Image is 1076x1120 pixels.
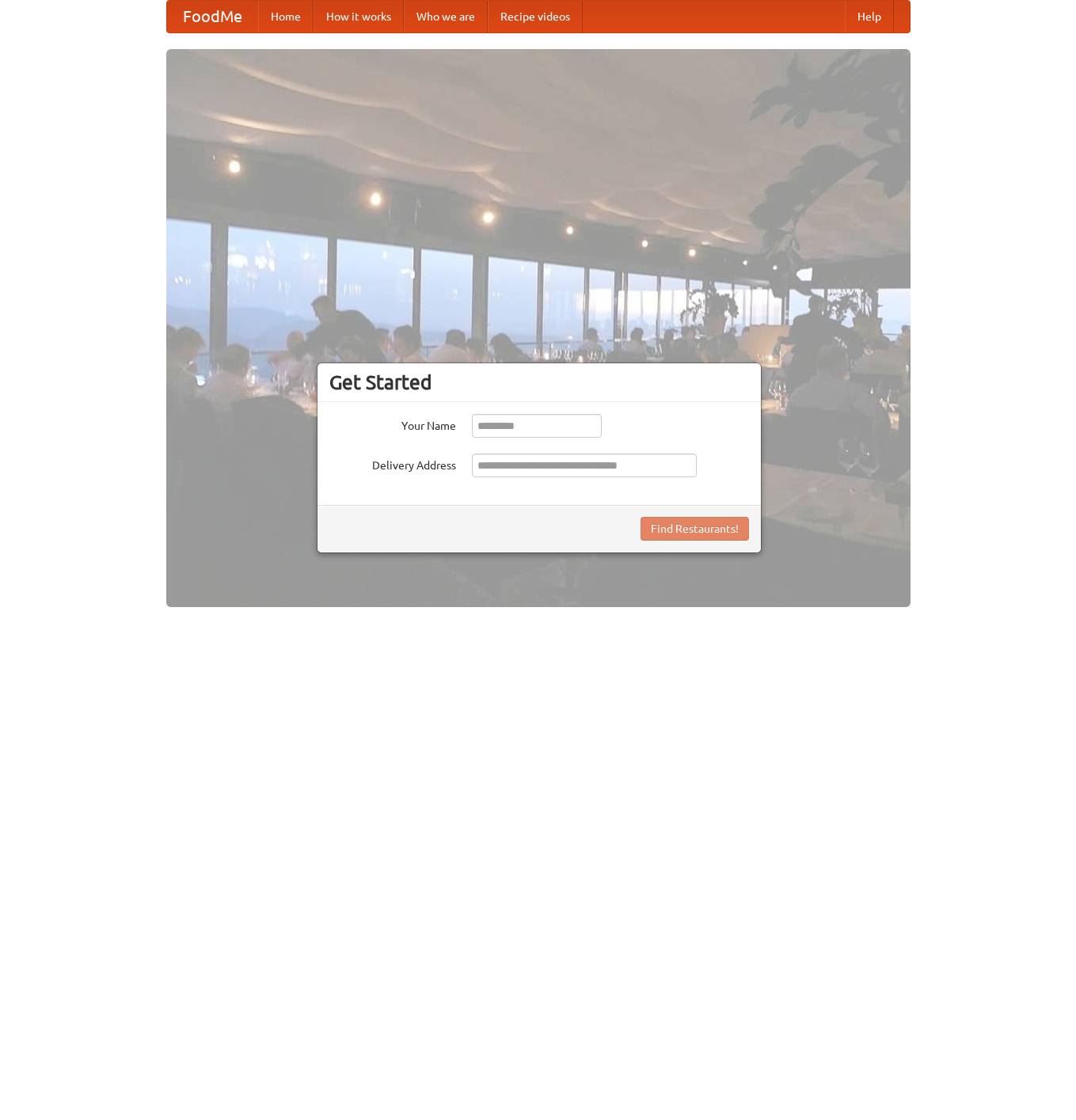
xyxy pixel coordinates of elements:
[329,414,456,434] label: Your Name
[329,370,749,394] h3: Get Started
[488,1,583,32] a: Recipe videos
[641,517,749,541] button: Find Restaurants!
[845,1,894,32] a: Help
[314,1,404,32] a: How it works
[167,1,258,32] a: FoodMe
[258,1,314,32] a: Home
[404,1,488,32] a: Who we are
[329,454,456,473] label: Delivery Address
